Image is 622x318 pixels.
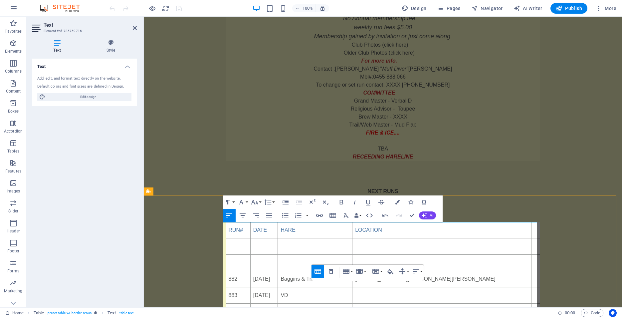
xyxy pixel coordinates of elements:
p: Slider [8,208,19,214]
span: Navigator [471,5,503,12]
div: Default colors and font sizes are defined in Design. [37,84,131,90]
button: Data Bindings [353,209,362,222]
td: 883 [82,271,107,287]
p: Images [7,188,20,194]
h4: Style [85,39,137,53]
button: Edit design [37,93,131,101]
button: Cell Background [384,265,397,278]
button: Insert Link [313,209,326,222]
button: Code [581,309,603,317]
span: : [569,310,570,315]
span: . table-text [118,309,133,317]
button: Font Family [236,195,249,209]
td: 882 [82,254,107,271]
button: Ordered List [292,209,305,222]
p: Boxes [8,109,19,114]
button: Bold (Ctrl+B) [335,195,348,209]
button: Vertical Align [397,265,410,278]
div: Design (Ctrl+Alt+Y) [399,3,429,14]
button: Line Height [263,195,276,209]
button: Align Right [250,209,262,222]
button: Click here to leave preview mode and continue editing [148,4,156,12]
button: Publish [550,3,587,14]
button: Colors [391,195,404,209]
td: [DATE] [106,254,134,271]
h4: Text [32,39,85,53]
th: RUN# [82,205,107,222]
span: 00 00 [565,309,575,317]
h6: Session time [558,309,575,317]
button: HTML [363,209,376,222]
th: DATE [106,205,134,222]
nav: breadcrumb [34,309,134,317]
h6: 100% [302,4,313,12]
td: [DATE] [106,287,134,303]
img: Editor Logo [38,4,88,12]
p: Accordion [4,129,23,134]
th: LOCATION [209,205,388,222]
button: AI [419,211,436,219]
button: Remove Table [325,265,337,278]
div: Add, edit, and format text directly on the website. [37,76,131,82]
button: Table Header [311,265,324,278]
p: Columns [5,69,22,74]
span: Edit design [47,93,129,101]
h4: Text [32,59,137,71]
button: Horizontal Align [411,265,423,278]
td: [DATE] [106,271,134,287]
button: More [593,3,619,14]
button: Row [341,265,354,278]
p: Marketing [4,288,22,294]
button: Column [354,265,367,278]
i: This element is a customizable preset [94,311,97,315]
button: Icons [404,195,417,209]
button: Confirm (Ctrl+⏎) [406,209,418,222]
span: Publish [556,5,582,12]
span: Pages [437,5,460,12]
h2: Text [44,22,137,28]
button: AI Writer [511,3,545,14]
td: 884 [82,287,107,303]
td: VD [134,271,209,287]
button: Insert Table [326,209,339,222]
i: On resize automatically adjust zoom level to fit chosen device. [319,5,325,11]
button: 100% [292,4,316,12]
button: Underline (Ctrl+U) [362,195,374,209]
button: Cell [371,265,383,278]
button: Undo (Ctrl+Z) [379,209,392,222]
p: Content [6,89,21,94]
button: Usercentrics [609,309,617,317]
i: Reload page [162,5,169,12]
button: Redo (Ctrl+Shift+Z) [392,209,405,222]
button: Align Justify [263,209,276,222]
button: Clear Formatting [340,209,352,222]
p: Header [7,228,20,234]
h3: Element #ed-785759716 [44,28,123,34]
p: Forms [7,268,19,274]
button: Strikethrough [375,195,388,209]
p: Tables [7,149,19,154]
span: More [595,5,616,12]
p: Footer [7,248,19,254]
button: Pages [434,3,463,14]
span: Code [584,309,600,317]
button: Font Size [250,195,262,209]
span: Click to select. Double-click to edit [107,309,116,317]
td: [STREET_ADDRESS][PERSON_NAME][PERSON_NAME] [209,254,388,271]
p: Elements [5,49,22,54]
button: Navigator [469,3,506,14]
p: Features [5,168,21,174]
button: Ordered List [305,209,310,222]
button: Superscript [306,195,318,209]
span: AI [430,213,433,217]
button: Special Characters [418,195,430,209]
button: Design [399,3,429,14]
th: HARE [134,205,209,222]
td: Baggins & Tram Tracks [134,254,209,271]
button: Align Center [236,209,249,222]
button: reload [161,4,169,12]
span: . preset-table-v3-border-cross [47,309,92,317]
span: Click to select. Double-click to edit [34,309,44,317]
p: Favorites [5,29,22,34]
span: Design [402,5,427,12]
